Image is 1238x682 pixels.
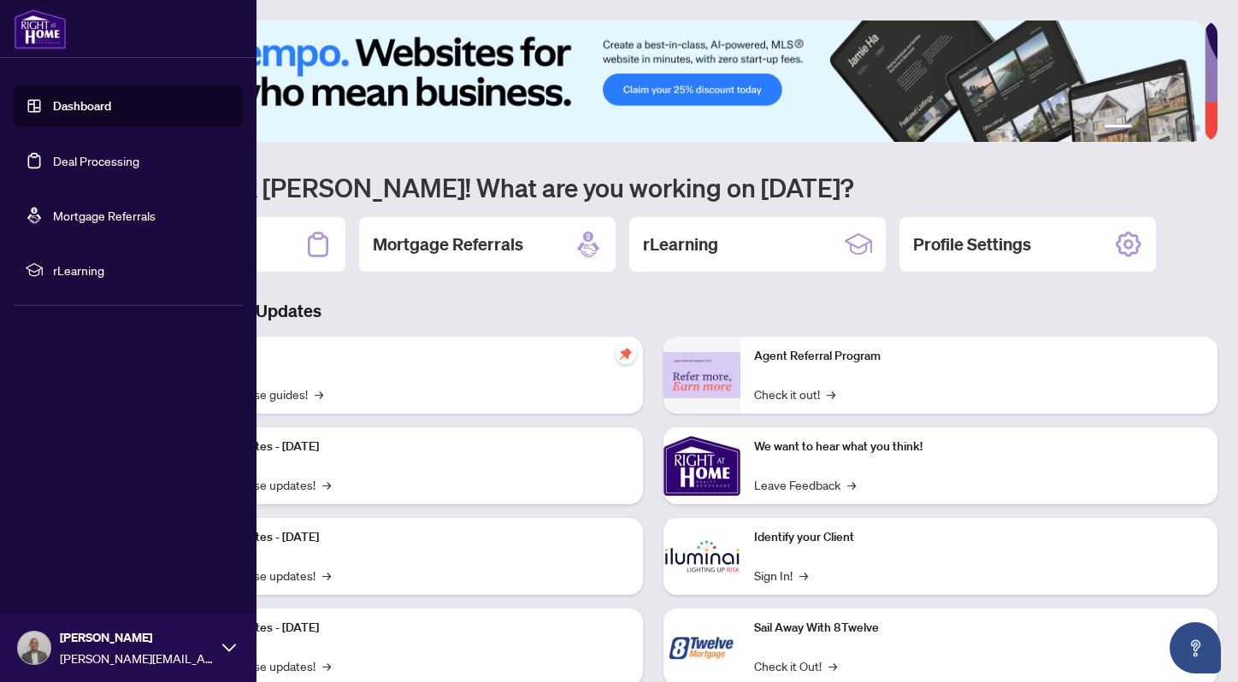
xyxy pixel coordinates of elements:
[180,438,629,456] p: Platform Updates - [DATE]
[754,566,808,585] a: Sign In!→
[1105,125,1132,132] button: 1
[643,232,718,256] h2: rLearning
[180,347,629,366] p: Self-Help
[180,528,629,547] p: Platform Updates - [DATE]
[322,566,331,585] span: →
[754,438,1204,456] p: We want to hear what you think!
[754,656,837,675] a: Check it Out!→
[180,619,629,638] p: Platform Updates - [DATE]
[913,232,1031,256] h2: Profile Settings
[60,628,214,647] span: [PERSON_NAME]
[1139,125,1146,132] button: 2
[1166,125,1173,132] button: 4
[322,475,331,494] span: →
[89,21,1205,142] img: Slide 0
[754,475,856,494] a: Leave Feedback→
[827,385,835,403] span: →
[754,619,1204,638] p: Sail Away With 8Twelve
[663,427,740,504] img: We want to hear what you think!
[1170,622,1221,673] button: Open asap
[60,649,214,667] span: [PERSON_NAME][EMAIL_ADDRESS][DOMAIN_NAME]
[754,528,1204,547] p: Identify your Client
[754,385,835,403] a: Check it out!→
[1180,125,1187,132] button: 5
[89,171,1217,203] h1: Welcome back [PERSON_NAME]! What are you working on [DATE]?
[53,98,111,114] a: Dashboard
[1153,125,1159,132] button: 3
[373,232,523,256] h2: Mortgage Referrals
[799,566,808,585] span: →
[53,153,139,168] a: Deal Processing
[322,656,331,675] span: →
[847,475,856,494] span: →
[754,347,1204,366] p: Agent Referral Program
[315,385,323,403] span: →
[828,656,837,675] span: →
[1194,125,1200,132] button: 6
[89,299,1217,323] h3: Brokerage & Industry Updates
[616,344,636,364] span: pushpin
[663,518,740,595] img: Identify your Client
[14,9,67,50] img: logo
[53,261,231,279] span: rLearning
[53,208,156,223] a: Mortgage Referrals
[663,352,740,399] img: Agent Referral Program
[18,632,50,664] img: Profile Icon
